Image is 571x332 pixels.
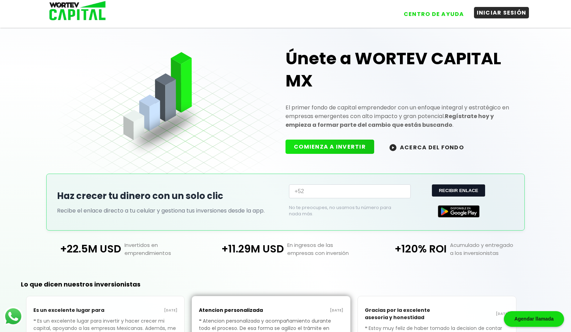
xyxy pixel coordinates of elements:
[285,143,381,151] a: COMIENZA A INVERTIR
[121,241,204,257] p: Invertidos en emprendimientos
[33,303,105,317] p: Es un excelente lugar para
[285,48,514,92] h1: Únete a WORTEV CAPITAL MX
[447,241,530,257] p: Acumulado y entregado a los inversionistas
[204,241,284,257] p: +11.29M USD
[284,241,367,257] p: En ingresos de las empresas con inversión
[199,317,203,324] span: ❝
[381,140,472,155] button: ACERCA DEL FONDO
[394,3,467,20] a: CENTRO DE AYUDA
[389,144,396,151] img: wortev-capital-acerca-del-fondo
[3,307,23,326] img: logos_whatsapp-icon.242b2217.svg
[285,140,374,154] button: COMIENZA A INVERTIR
[285,112,494,129] strong: Regístrate hoy y empieza a formar parte del cambio que estás buscando
[504,311,564,327] div: Agendar llamada
[401,8,467,20] button: CENTRO DE AYUDA
[57,189,282,203] h2: Haz crecer tu dinero con un solo clic
[365,303,437,325] p: Gracias por la excelente asesoria y honestidad
[57,206,282,215] p: Recibe el enlace directo a tu celular y gestiona tus inversiones desde la app.
[367,241,447,257] p: +120% ROI
[199,303,271,317] p: Atencion personalizada
[365,325,369,332] span: ❝
[474,7,529,18] button: INICIAR SESIÓN
[33,317,37,324] span: ❝
[105,308,177,313] p: [DATE]
[289,205,400,217] p: No te preocupes, no usamos tu número para nada más.
[285,103,514,129] p: El primer fondo de capital emprendedor con un enfoque integral y estratégico en empresas emergent...
[467,3,529,20] a: INICIAR SESIÓN
[438,205,480,217] img: Google Play
[41,241,121,257] p: +22.5M USD
[432,184,485,197] button: RECIBIR ENLACE
[437,311,509,317] p: [DATE]
[271,308,343,313] p: [DATE]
